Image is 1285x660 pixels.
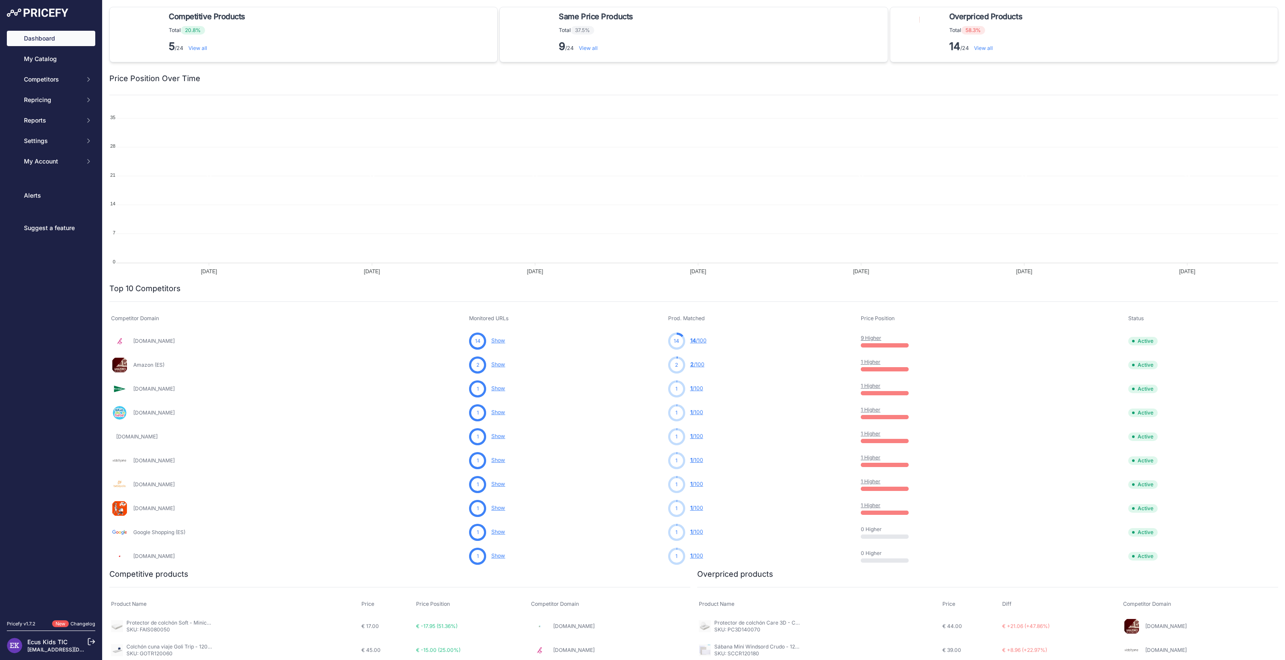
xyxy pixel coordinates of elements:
span: 1 [690,409,692,415]
a: View all [188,45,207,51]
span: Active [1128,432,1158,441]
a: 1 Higher [861,383,880,389]
a: Show [491,361,505,368]
span: 58.3% [961,26,985,35]
strong: 5 [169,40,175,53]
span: Product Name [699,601,734,607]
span: 2 [690,361,694,368]
span: 1 [675,385,678,393]
span: 1 [690,505,692,511]
a: 1/100 [690,505,703,511]
h2: Top 10 Competitors [109,283,181,295]
tspan: 35 [110,115,115,120]
a: 9 Higher [861,335,881,341]
span: 1 [675,505,678,512]
span: Active [1128,361,1158,369]
span: Competitor Domain [1123,601,1171,607]
a: Sábana Mini Windsord Crudo - 120 x 180 [714,643,813,650]
a: 1/100 [690,552,703,559]
p: Total [949,26,1026,35]
tspan: 28 [110,143,115,149]
span: 1 [675,433,678,441]
span: 1 [477,385,479,393]
span: 1 [675,552,678,560]
span: Overpriced Products [949,11,1022,23]
a: Show [491,409,505,415]
tspan: [DATE] [1016,269,1033,275]
span: 1 [477,552,479,560]
span: Repricing [24,96,80,104]
span: Price [361,601,374,607]
tspan: [DATE] [364,269,380,275]
p: Total [169,26,249,35]
a: Show [491,505,505,511]
a: [DOMAIN_NAME] [133,409,175,416]
a: Show [491,552,505,559]
img: Pricefy Logo [7,9,68,17]
a: Dashboard [7,31,95,46]
a: [DOMAIN_NAME] [553,623,595,629]
a: 1 Higher [861,502,880,508]
span: 20.8% [181,26,205,35]
span: 1 [690,529,692,535]
span: Diff [1002,601,1012,607]
span: 2 [476,361,479,369]
span: Prod. Matched [668,315,705,321]
a: 1/100 [690,529,703,535]
a: Changelog [70,621,95,627]
span: Settings [24,137,80,145]
tspan: 14 [110,201,115,206]
button: Settings [7,133,95,149]
a: 1/100 [690,457,703,463]
span: Competitive Products [169,11,245,23]
a: [DOMAIN_NAME] [133,553,175,559]
a: 1/100 [690,481,703,487]
p: SKU: SCCR120180 [714,650,800,657]
a: Show [491,481,505,487]
a: [DOMAIN_NAME] [133,338,175,344]
p: SKU: GOTR120060 [126,650,212,657]
span: New [52,620,69,628]
p: 0 Higher [861,550,915,557]
a: View all [579,45,598,51]
a: 1/100 [690,385,703,391]
span: 1 [690,433,692,439]
a: [DOMAIN_NAME] [133,457,175,464]
a: Show [491,337,505,344]
tspan: [DATE] [201,269,217,275]
strong: 14 [949,40,960,53]
a: 1 Higher [861,359,880,365]
span: Active [1128,480,1158,489]
span: Monitored URLs [469,315,509,321]
a: [DOMAIN_NAME] [133,481,175,488]
a: My Catalog [7,51,95,67]
span: € +8.96 (+22.97%) [1002,647,1047,653]
a: Protector de colchón Soft - Minicuna / 80 x 50 [126,619,239,626]
a: Show [491,457,505,463]
span: € 39.00 [942,647,961,653]
span: € -17.95 (51.36%) [416,623,458,629]
span: Active [1128,552,1158,561]
p: /24 [559,40,636,53]
span: Same Price Products [559,11,633,23]
span: Active [1128,504,1158,513]
span: 2 [675,361,678,369]
span: Active [1128,528,1158,537]
a: Amazon (ES) [133,362,164,368]
span: 1 [675,481,678,488]
a: Colchón cuna viaje Goli Trip - 120 x 60 [126,643,220,650]
a: 1 Higher [861,430,880,437]
a: Suggest a feature [7,220,95,236]
span: 1 [690,552,692,559]
h2: Price Position Over Time [109,73,200,85]
a: 1/100 [690,409,703,415]
button: Reports [7,113,95,128]
span: My Account [24,157,80,166]
span: Active [1128,385,1158,393]
span: 1 [477,505,479,512]
a: [DOMAIN_NAME] [133,385,175,392]
tspan: [DATE] [690,269,706,275]
tspan: 0 [113,259,115,264]
nav: Sidebar [7,31,95,610]
span: 1 [675,409,678,417]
